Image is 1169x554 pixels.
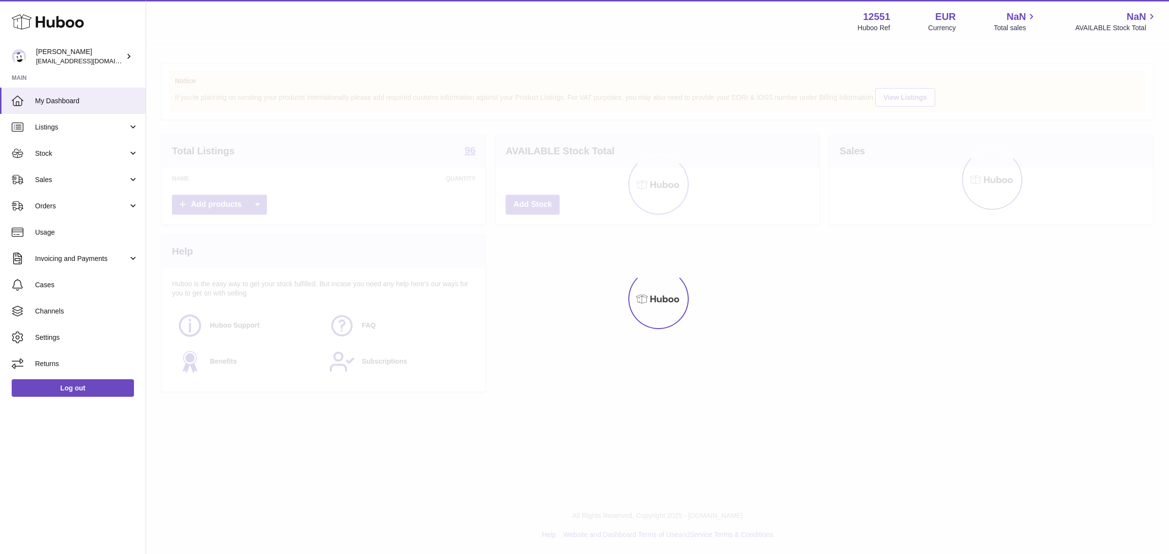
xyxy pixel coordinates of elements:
[35,175,128,185] span: Sales
[35,149,128,158] span: Stock
[858,23,890,33] div: Huboo Ref
[1127,10,1146,23] span: NaN
[35,307,138,316] span: Channels
[1006,10,1026,23] span: NaN
[935,10,956,23] strong: EUR
[928,23,956,33] div: Currency
[35,123,128,132] span: Listings
[35,254,128,263] span: Invoicing and Payments
[35,280,138,290] span: Cases
[863,10,890,23] strong: 12551
[994,23,1037,33] span: Total sales
[1075,10,1157,33] a: NaN AVAILABLE Stock Total
[1075,23,1157,33] span: AVAILABLE Stock Total
[35,333,138,342] span: Settings
[12,49,26,64] img: internalAdmin-12551@internal.huboo.com
[36,57,143,65] span: [EMAIL_ADDRESS][DOMAIN_NAME]
[35,228,138,237] span: Usage
[35,96,138,106] span: My Dashboard
[12,379,134,397] a: Log out
[994,10,1037,33] a: NaN Total sales
[36,47,124,66] div: [PERSON_NAME]
[35,359,138,369] span: Returns
[35,202,128,211] span: Orders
